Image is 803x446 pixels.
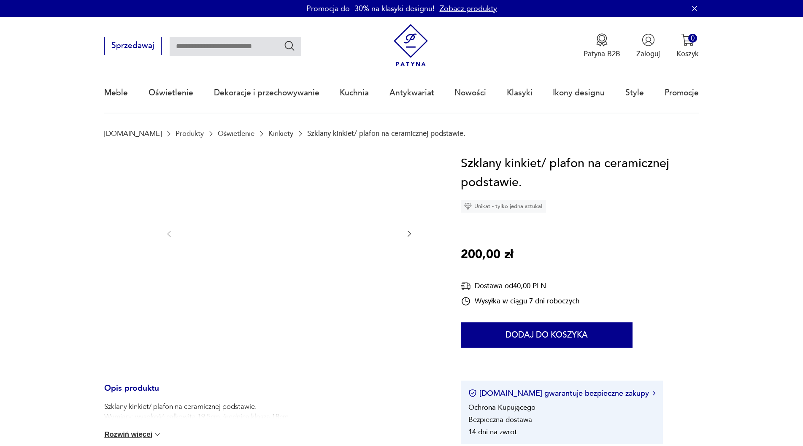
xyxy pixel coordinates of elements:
[153,430,162,439] img: chevron down
[653,391,655,395] img: Ikona strzałki w prawo
[584,33,620,59] a: Ikona medaluPatyna B2B
[214,73,319,112] a: Dekoracje i przechowywanie
[625,73,644,112] a: Style
[307,130,465,138] p: Szklany kinkiet/ plafon na ceramicznej podstawie.
[389,24,432,67] img: Patyna - sklep z meblami i dekoracjami vintage
[468,388,655,399] button: [DOMAIN_NAME] gwarantuje bezpieczne zakupy
[306,3,435,14] p: Promocja do -30% na klasyki designu!
[461,296,579,306] div: Wysyłka w ciągu 7 dni roboczych
[104,262,152,310] img: Zdjęcie produktu Szklany kinkiet/ plafon na ceramicznej podstawie.
[461,281,471,291] img: Ikona dostawy
[461,200,546,213] div: Unikat - tylko jedna sztuka!
[688,34,697,43] div: 0
[104,43,161,50] a: Sprzedawaj
[104,208,152,256] img: Zdjęcie produktu Szklany kinkiet/ plafon na ceramicznej podstawie.
[104,130,162,138] a: [DOMAIN_NAME]
[461,322,633,348] button: Dodaj do koszyka
[104,37,161,55] button: Sprzedawaj
[681,33,694,46] img: Ikona koszyka
[642,33,655,46] img: Ikonka użytkownika
[104,385,436,402] h3: Opis produktu
[468,389,477,397] img: Ikona certyfikatu
[284,40,296,52] button: Szukaj
[104,154,152,202] img: Zdjęcie produktu Szklany kinkiet/ plafon na ceramicznej podstawie.
[176,130,204,138] a: Produkty
[340,73,369,112] a: Kuchnia
[440,3,497,14] a: Zobacz produkty
[636,33,660,59] button: Zaloguj
[584,49,620,59] p: Patyna B2B
[104,73,128,112] a: Meble
[676,49,699,59] p: Koszyk
[665,73,699,112] a: Promocje
[104,430,162,439] button: Rozwiń więcej
[104,402,290,422] p: Szklany kinkiet/ plafon na ceramicznej podstawie. Wymiary: wysokość całkowita 19,5cm, średnica kl...
[636,49,660,59] p: Zaloguj
[389,73,434,112] a: Antykwariat
[507,73,533,112] a: Klasyki
[268,130,293,138] a: Kinkiety
[676,33,699,59] button: 0Koszyk
[149,73,193,112] a: Oświetlenie
[553,73,605,112] a: Ikony designu
[468,403,535,412] li: Ochrona Kupującego
[218,130,254,138] a: Oświetlenie
[584,33,620,59] button: Patyna B2B
[461,281,579,291] div: Dostawa od 40,00 PLN
[461,154,698,192] h1: Szklany kinkiet/ plafon na ceramicznej podstawie.
[464,203,472,210] img: Ikona diamentu
[468,415,532,424] li: Bezpieczna dostawa
[184,154,395,313] img: Zdjęcie produktu Szklany kinkiet/ plafon na ceramicznej podstawie.
[595,33,608,46] img: Ikona medalu
[454,73,486,112] a: Nowości
[461,245,513,265] p: 200,00 zł
[468,427,517,437] li: 14 dni na zwrot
